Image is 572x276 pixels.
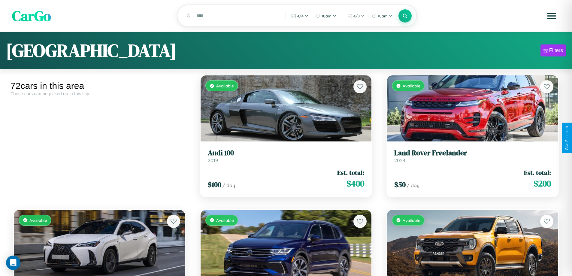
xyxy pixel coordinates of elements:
a: Land Rover Freelander2024 [394,149,551,163]
span: $ 100 [208,180,221,190]
span: Available [29,218,47,223]
span: 2024 [394,157,405,163]
button: 10am [313,11,339,21]
span: 10am [378,14,388,18]
span: Available [216,218,234,223]
button: 4/8 [344,11,368,21]
span: 4 / 8 [353,14,360,18]
div: These cars can be picked up in this city. [11,91,188,96]
span: Available [403,83,420,88]
span: $ 400 [347,177,364,190]
button: Open menu [543,8,560,24]
div: Open Intercom Messenger [6,256,20,270]
h1: [GEOGRAPHIC_DATA] [6,38,177,63]
span: / day [407,182,419,188]
button: 4/4 [288,11,311,21]
span: / day [222,182,235,188]
a: Audi 1002019 [208,149,365,163]
button: Filters [540,44,566,56]
button: 10am [369,11,395,21]
div: Filters [549,47,563,53]
span: 4 / 4 [297,14,304,18]
span: 2019 [208,157,218,163]
span: $ 50 [394,180,406,190]
h3: Audi 100 [208,149,365,157]
span: Available [403,218,420,223]
span: CarGo [12,6,51,26]
span: 10am [322,14,331,18]
h3: Land Rover Freelander [394,149,551,157]
span: $ 200 [534,177,551,190]
span: Est. total: [524,168,551,177]
div: Give Feedback [565,126,569,150]
div: 72 cars in this area [11,81,188,91]
span: Available [216,83,234,88]
span: Est. total: [337,168,364,177]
